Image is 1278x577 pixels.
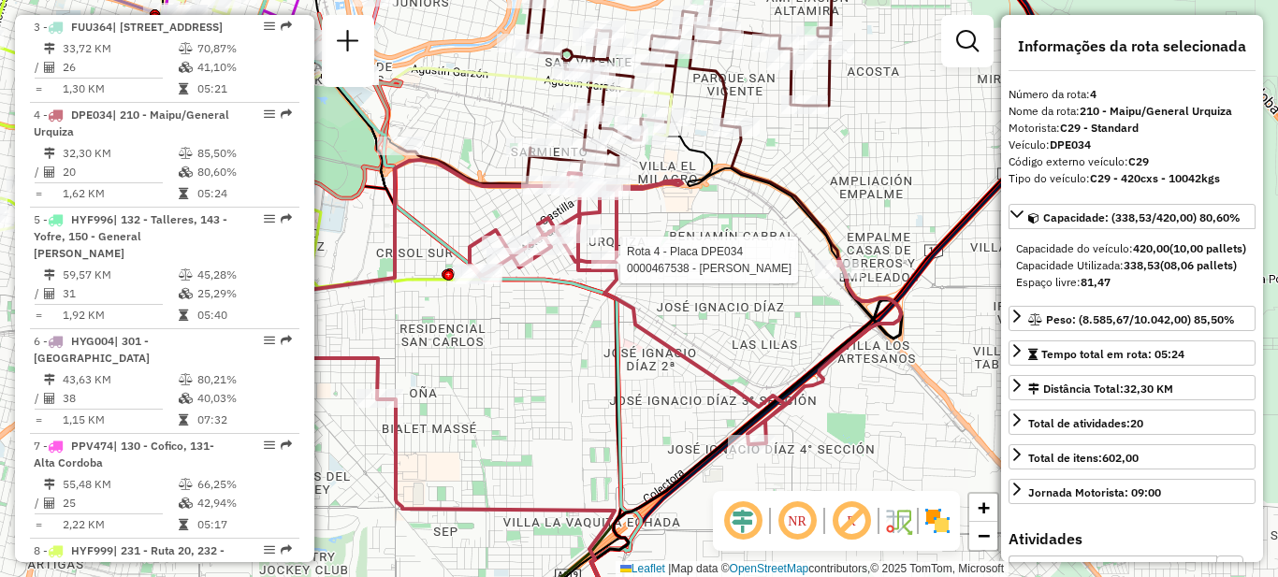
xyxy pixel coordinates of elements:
[281,544,292,555] em: Rota exportada
[34,334,150,365] span: | 301 - [GEOGRAPHIC_DATA]
[1016,274,1248,291] div: Espaço livre:
[179,393,193,404] i: % de utilização da cubagem
[1009,306,1256,331] a: Peso: (8.585,67/10.042,00) 85,50%
[969,494,997,522] a: Zoom in
[196,284,291,303] td: 25,29%
[1009,120,1256,137] div: Motorista:
[62,144,178,163] td: 32,30 KM
[179,374,193,385] i: % de utilização do peso
[34,20,223,34] span: 3 -
[620,562,665,575] a: Leaflet
[1009,233,1256,298] div: Capacidade: (338,53/420,00) 80,60%
[196,475,291,494] td: 66,25%
[1133,241,1169,255] strong: 420,00
[44,288,55,299] i: Total de Atividades
[44,166,55,178] i: Total de Atividades
[44,498,55,509] i: Total de Atividades
[71,543,113,557] span: HYF999
[71,334,114,348] span: HYG004
[1009,410,1256,435] a: Total de atividades:20
[34,389,43,408] td: /
[1128,154,1149,168] strong: C29
[34,108,229,138] span: 4 -
[34,411,43,429] td: =
[62,266,178,284] td: 59,57 KM
[62,389,178,408] td: 38
[1130,416,1143,430] strong: 20
[34,439,214,469] span: 7 -
[1009,479,1256,504] a: Jornada Motorista: 09:00
[1009,137,1256,153] div: Veículo:
[179,43,193,54] i: % de utilização do peso
[281,108,292,120] em: Rota exportada
[196,494,291,512] td: 42,94%
[44,62,55,73] i: Total de Atividades
[1009,37,1256,55] h4: Informações da rota selecionada
[281,213,292,224] em: Rota exportada
[34,58,43,77] td: /
[1081,275,1111,289] strong: 81,47
[34,79,43,98] td: =
[196,58,291,77] td: 41,10%
[829,498,874,543] span: Exibir rótulo
[179,414,188,426] i: Tempo total em rota
[1009,86,1256,103] div: Número da rota:
[71,108,112,122] span: DPE034
[1160,258,1237,272] strong: (08,06 pallets)
[179,188,188,199] i: Tempo total em rota
[1009,204,1256,229] a: Capacidade: (338,53/420,00) 80,60%
[71,212,113,226] span: HYF996
[34,212,227,260] span: 5 -
[62,284,178,303] td: 31
[179,148,193,159] i: % de utilização do peso
[112,20,223,34] span: | [STREET_ADDRESS]
[1169,241,1246,255] strong: (10,00 pallets)
[264,213,275,224] em: Opções
[196,163,291,181] td: 80,60%
[44,43,55,54] i: Distância Total
[1050,137,1091,151] strong: DPE034
[1028,450,1139,467] div: Total de itens:
[1009,444,1256,469] a: Total de itens:602,00
[44,374,55,385] i: Distância Total
[34,494,43,512] td: /
[34,184,43,203] td: =
[196,411,291,429] td: 07:32
[1028,416,1143,430] span: Total de atividades:
[1124,382,1173,396] span: 32,30 KM
[62,475,178,494] td: 55,48 KM
[281,21,292,32] em: Rota exportada
[668,562,671,575] span: |
[196,79,291,98] td: 05:21
[1090,87,1096,101] strong: 4
[730,562,809,575] a: OpenStreetMap
[196,370,291,389] td: 80,21%
[179,288,193,299] i: % de utilização da cubagem
[34,306,43,325] td: =
[1028,381,1173,397] div: Distância Total:
[196,39,291,58] td: 70,87%
[281,440,292,451] em: Rota exportada
[44,479,55,490] i: Distância Total
[62,370,178,389] td: 43,63 KM
[71,439,113,453] span: PPV474
[616,561,1009,577] div: Map data © contributors,© 2025 TomTom, Microsoft
[969,522,997,550] a: Zoom out
[62,39,178,58] td: 33,72 KM
[949,22,986,60] a: Exibir filtros
[1016,240,1248,257] div: Capacidade do veículo:
[44,393,55,404] i: Total de Atividades
[1080,104,1232,118] strong: 210 - Maipu/General Urquiza
[196,144,291,163] td: 85,50%
[62,184,178,203] td: 1,62 KM
[1043,210,1241,224] span: Capacidade: (338,53/420,00) 80,60%
[264,440,275,451] em: Opções
[179,269,193,281] i: % de utilização do peso
[34,108,229,138] span: | 210 - Maipu/General Urquiza
[1009,103,1256,120] div: Nome da rota:
[1028,484,1161,501] div: Jornada Motorista: 09:00
[179,498,193,509] i: % de utilização da cubagem
[1060,121,1139,135] strong: C29 - Standard
[62,494,178,512] td: 25
[179,310,188,321] i: Tempo total em rota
